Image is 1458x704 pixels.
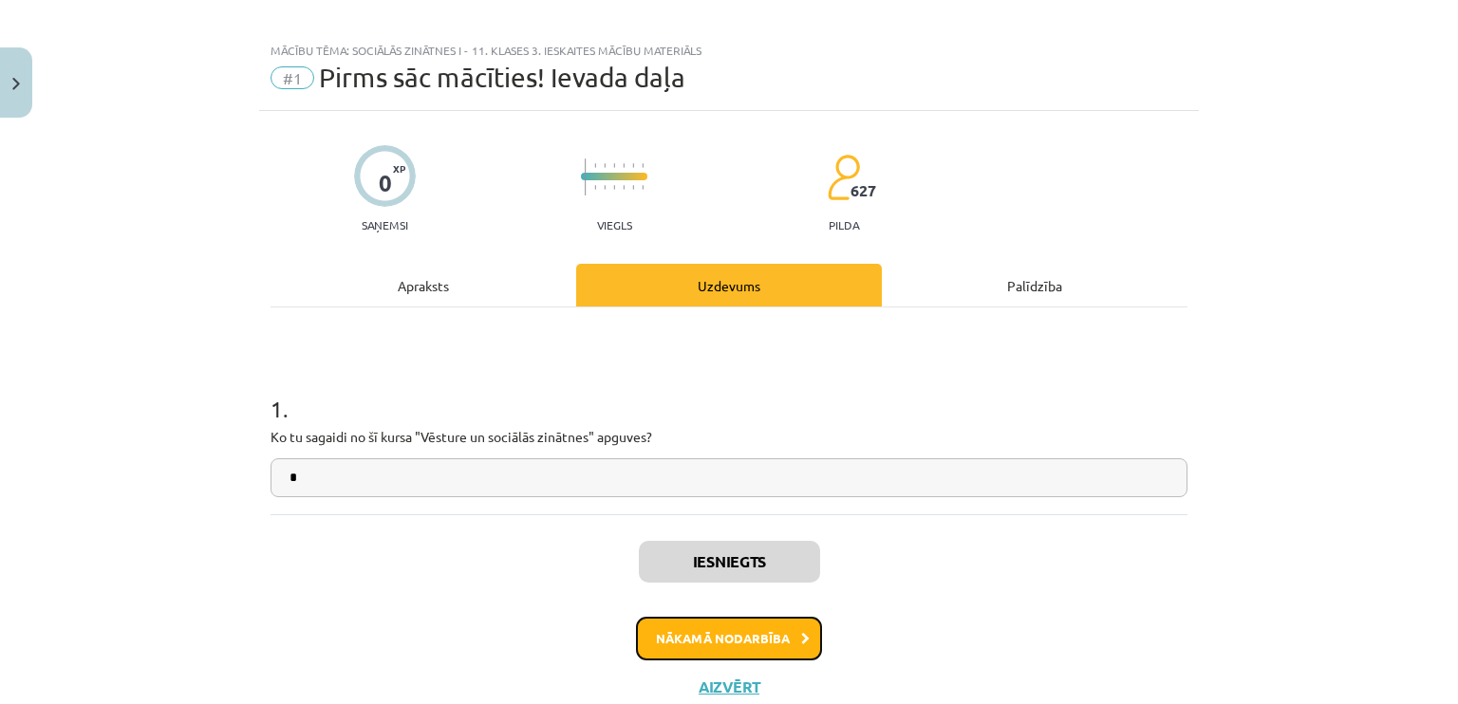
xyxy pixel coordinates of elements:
[604,163,606,168] img: icon-short-line-57e1e144782c952c97e751825c79c345078a6d821885a25fce030b3d8c18986b.svg
[632,185,634,190] img: icon-short-line-57e1e144782c952c97e751825c79c345078a6d821885a25fce030b3d8c18986b.svg
[827,154,860,201] img: students-c634bb4e5e11cddfef0936a35e636f08e4e9abd3cc4e673bd6f9a4125e45ecb1.svg
[354,218,416,232] p: Saņemsi
[882,264,1187,306] div: Palīdzība
[613,185,615,190] img: icon-short-line-57e1e144782c952c97e751825c79c345078a6d821885a25fce030b3d8c18986b.svg
[597,218,632,232] p: Viegls
[693,677,765,696] button: Aizvērt
[319,62,685,93] span: Pirms sāc mācīties! Ievada daļa
[585,158,587,195] img: icon-long-line-d9ea69661e0d244f92f715978eff75569469978d946b2353a9bb055b3ed8787d.svg
[393,163,405,174] span: XP
[623,163,625,168] img: icon-short-line-57e1e144782c952c97e751825c79c345078a6d821885a25fce030b3d8c18986b.svg
[271,66,314,89] span: #1
[642,185,644,190] img: icon-short-line-57e1e144782c952c97e751825c79c345078a6d821885a25fce030b3d8c18986b.svg
[594,185,596,190] img: icon-short-line-57e1e144782c952c97e751825c79c345078a6d821885a25fce030b3d8c18986b.svg
[613,163,615,168] img: icon-short-line-57e1e144782c952c97e751825c79c345078a6d821885a25fce030b3d8c18986b.svg
[604,185,606,190] img: icon-short-line-57e1e144782c952c97e751825c79c345078a6d821885a25fce030b3d8c18986b.svg
[271,427,1187,447] p: Ko tu sagaidi no šī kursa "Vēsture un sociālās zinātnes" apguves?
[639,541,820,583] button: Iesniegts
[623,185,625,190] img: icon-short-line-57e1e144782c952c97e751825c79c345078a6d821885a25fce030b3d8c18986b.svg
[271,44,1187,57] div: Mācību tēma: Sociālās zinātnes i - 11. klases 3. ieskaites mācību materiāls
[632,163,634,168] img: icon-short-line-57e1e144782c952c97e751825c79c345078a6d821885a25fce030b3d8c18986b.svg
[12,78,20,90] img: icon-close-lesson-0947bae3869378f0d4975bcd49f059093ad1ed9edebbc8119c70593378902aed.svg
[576,264,882,306] div: Uzdevums
[594,163,596,168] img: icon-short-line-57e1e144782c952c97e751825c79c345078a6d821885a25fce030b3d8c18986b.svg
[829,218,859,232] p: pilda
[271,362,1187,421] h1: 1 .
[636,617,822,660] button: Nākamā nodarbība
[642,163,644,168] img: icon-short-line-57e1e144782c952c97e751825c79c345078a6d821885a25fce030b3d8c18986b.svg
[850,182,876,199] span: 627
[379,170,392,196] div: 0
[271,264,576,306] div: Apraksts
